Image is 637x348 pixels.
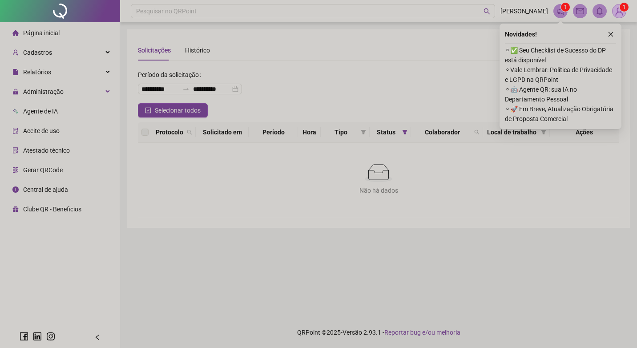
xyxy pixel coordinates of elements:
span: audit [12,128,19,134]
span: [PERSON_NAME] [500,6,548,16]
span: 1 [623,4,626,10]
span: Agente de IA [23,108,58,115]
span: Central de ajuda [23,186,68,193]
span: search [484,8,490,15]
div: Histórico [185,45,210,55]
span: user-add [12,49,19,56]
span: notification [556,7,564,15]
div: Solicitações [138,45,171,55]
span: mail [576,7,584,15]
span: linkedin [33,332,42,341]
span: Atestado técnico [23,147,70,154]
span: Tipo [324,127,358,137]
span: Protocolo [156,127,183,137]
th: Solicitado em [196,122,249,143]
span: filter [361,129,366,135]
span: Gerar QRCode [23,166,63,174]
span: Reportar bug e/ou melhoria [384,329,460,336]
th: Período [249,122,298,143]
span: Novidades ! [505,29,537,39]
sup: Atualize o seu contato no menu Meus Dados [620,3,629,12]
span: check-square [145,107,151,113]
span: Cadastros [23,49,52,56]
span: filter [541,129,546,135]
span: gift [12,206,19,212]
span: filter [402,129,407,135]
span: close [608,31,614,37]
span: home [12,30,19,36]
span: ⚬ ✅ Seu Checklist de Sucesso do DP está disponível [505,45,616,65]
span: facebook [20,332,28,341]
span: ⚬ Vale Lembrar: Política de Privacidade e LGPD na QRPoint [505,65,616,85]
button: Selecionar todos [138,103,208,117]
span: filter [400,125,409,139]
span: Relatórios [23,69,51,76]
span: solution [12,147,19,154]
span: ⚬ 🤖 Agente QR: sua IA no Departamento Pessoal [505,85,616,104]
span: Versão [343,329,362,336]
span: file [12,69,19,75]
span: 1 [564,4,567,10]
div: Não há dados [149,186,609,195]
span: left [94,334,101,340]
span: Colaborador [415,127,471,137]
span: search [472,125,481,139]
span: swap-right [182,85,189,93]
div: Ações [553,127,616,137]
span: Página inicial [23,29,60,36]
th: Hora [298,122,320,143]
span: search [185,125,194,139]
span: search [474,129,480,135]
span: Status [373,127,398,137]
footer: QRPoint © 2025 - 2.93.1 - [120,317,637,348]
span: Clube QR - Beneficios [23,206,81,213]
span: instagram [46,332,55,341]
label: Período da solicitação [138,68,205,82]
span: info-circle [12,186,19,193]
span: lock [12,89,19,95]
span: Selecionar todos [155,105,201,115]
span: qrcode [12,167,19,173]
span: filter [359,125,368,139]
span: to [182,85,189,93]
span: bell [596,7,604,15]
img: 80433 [613,4,626,18]
iframe: Intercom live chat [607,318,628,339]
sup: 1 [561,3,570,12]
span: ⚬ 🚀 Em Breve, Atualização Obrigatória de Proposta Comercial [505,104,616,124]
span: Aceite de uso [23,127,60,134]
span: Local de trabalho [487,127,537,137]
span: filter [539,125,548,139]
span: Administração [23,88,64,95]
span: search [187,129,192,135]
